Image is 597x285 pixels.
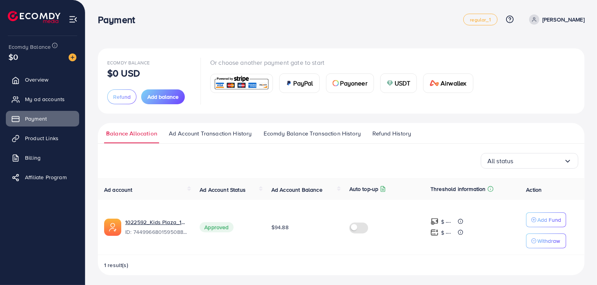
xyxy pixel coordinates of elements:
span: Ad Account Balance [271,186,322,194]
span: Affiliate Program [25,173,67,181]
span: Action [526,186,542,194]
img: top-up amount [430,217,439,226]
img: ic-ads-acc.e4c84228.svg [104,219,121,236]
div: Search for option [481,153,578,169]
span: Payoneer [340,78,367,88]
a: cardPayPal [279,73,320,93]
span: Overview [25,76,48,84]
span: Billing [25,154,41,162]
span: Payment [25,115,47,123]
button: Add balance [141,89,185,104]
p: $ --- [441,217,451,226]
span: Ecomdy Balance [9,43,51,51]
span: Refund [113,93,131,101]
a: My ad accounts [6,91,79,107]
img: card [387,80,393,86]
img: menu [69,15,78,24]
img: card [213,75,270,92]
p: [PERSON_NAME] [542,15,585,24]
span: Ad Account Status [200,186,246,194]
p: $0 USD [107,68,140,78]
span: Approved [200,222,233,232]
a: regular_1 [463,14,497,25]
span: $94.88 [271,223,289,231]
p: Withdraw [537,236,560,246]
a: Product Links [6,130,79,146]
span: Ecomdy Balance Transaction History [264,129,361,138]
button: Refund [107,89,136,104]
a: cardAirwallex [423,73,473,93]
div: <span class='underline'>1022592_Kids Plaza_1734580571647</span></br>7449966801595088913 [125,218,187,236]
a: cardPayoneer [326,73,374,93]
span: USDT [395,78,411,88]
span: Add balance [147,93,179,101]
p: Auto top-up [349,184,379,194]
a: Billing [6,150,79,166]
span: PayPal [294,78,313,88]
button: Add Fund [526,212,566,227]
span: $0 [9,51,18,62]
p: $ --- [441,228,451,237]
span: Balance Allocation [106,129,157,138]
img: image [69,53,76,61]
a: Payment [6,111,79,126]
a: Affiliate Program [6,169,79,185]
img: card [286,80,292,86]
input: Search for option [514,155,564,167]
span: Ecomdy Balance [107,59,150,66]
img: card [333,80,339,86]
a: cardUSDT [380,73,417,93]
span: regular_1 [470,17,491,22]
span: Ad account [104,186,133,194]
p: Or choose another payment gate to start [210,58,480,67]
button: Withdraw [526,233,566,248]
a: [PERSON_NAME] [526,14,585,25]
h3: Payment [98,14,141,25]
p: Add Fund [537,215,561,224]
img: top-up amount [430,228,439,237]
span: Ad Account Transaction History [169,129,252,138]
a: Overview [6,72,79,87]
span: Airwallex [441,78,466,88]
a: 1022592_Kids Plaza_1734580571647 [125,218,187,226]
span: ID: 7449966801595088913 [125,228,187,236]
span: 1 result(s) [104,261,128,269]
a: card [210,74,273,93]
span: Product Links [25,134,58,142]
span: My ad accounts [25,95,65,103]
img: logo [8,11,60,23]
iframe: Chat [564,250,591,279]
img: card [430,80,439,86]
p: Threshold information [430,184,485,194]
span: All status [487,155,514,167]
span: Refund History [372,129,411,138]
